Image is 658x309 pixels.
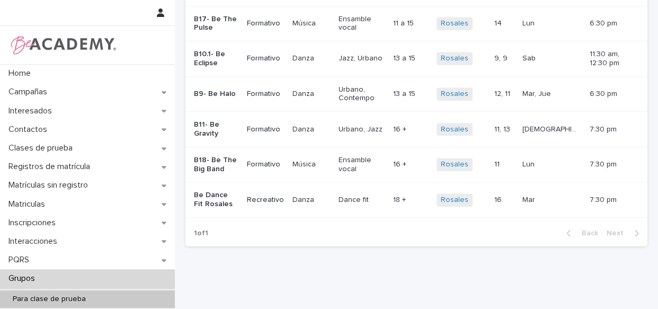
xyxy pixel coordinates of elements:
p: B18- Be The Big Band [194,156,238,174]
p: B9- Be Halo [194,90,238,99]
span: Next [607,229,630,237]
p: Sab [522,52,538,63]
p: Campañas [4,87,56,97]
p: Registros de matrícula [4,162,99,172]
p: 6:30 pm [590,19,630,28]
p: Danza [292,54,330,63]
p: Inscripciones [4,218,64,228]
tr: B17- Be The PulseFormativoMúsicaEnsamble vocal11 a 1511 a 15 Rosales 1414 LunLun 6:30 pm [185,6,647,41]
a: Rosales [441,19,468,28]
p: Interesados [4,106,60,116]
p: Urbano, Contempo [338,85,384,103]
a: Rosales [441,160,468,169]
p: 16 [494,193,504,205]
p: B17- Be The Pulse [194,15,238,33]
p: 16 + [393,158,408,169]
button: Back [558,228,602,238]
p: Jazz, Urbano [338,54,384,63]
p: 13 a 15 [393,87,417,99]
p: Contactos [4,125,56,135]
p: 14 [494,17,504,28]
p: 12, 11 [494,87,512,99]
p: Ensamble vocal [338,15,384,33]
p: 1 of 1 [185,220,217,246]
p: Grupos [4,273,43,284]
p: 6:30 pm [590,90,630,99]
tr: B11- Be GravityFormativoDanzaUrbano, Jazz16 +16 + Rosales 11, 1311, 13 [DEMOGRAPHIC_DATA], Mar[DE... [185,112,647,147]
p: Urbano, Jazz [338,125,384,134]
tr: B10.1- Be EclipseFormativoDanzaJazz, Urbano13 a 1513 a 15 Rosales 9, 99, 9 SabSab 11:30 am, 12:30 pm [185,41,647,77]
tr: Be Dance Fit RosalesRecreativoDanzaDance fit18 +18 + Rosales 1616 MarMar 7:30 pm [185,182,647,218]
p: 18 + [393,193,408,205]
p: Matrículas sin registro [4,180,96,190]
p: Música [292,19,330,28]
a: Rosales [441,54,468,63]
img: WPrjXfSUmiLcdUfaYY4Q [8,34,117,56]
p: [DEMOGRAPHIC_DATA], Mar [522,123,583,134]
p: Formativo [247,125,284,134]
p: Formativo [247,160,284,169]
p: Mar, Jue [522,87,553,99]
p: 11, 13 [494,123,512,134]
p: 11 a 15 [393,17,416,28]
p: 7:30 pm [590,196,630,205]
button: Next [602,228,647,238]
p: Home [4,68,39,78]
p: Recreativo [247,196,284,205]
a: Rosales [441,90,468,99]
span: Back [575,229,598,237]
p: Interacciones [4,236,66,246]
p: B11- Be Gravity [194,120,238,138]
a: Rosales [441,196,468,205]
p: Danza [292,125,330,134]
p: B10.1- Be Eclipse [194,50,238,68]
p: Danza [292,90,330,99]
p: 7:30 pm [590,125,630,134]
p: Formativo [247,90,284,99]
p: Música [292,160,330,169]
p: PQRS [4,255,38,265]
a: Rosales [441,125,468,134]
p: 9, 9 [494,52,510,63]
p: Formativo [247,54,284,63]
p: 11 [494,158,502,169]
tr: B9- Be HaloFormativoDanzaUrbano, Contempo13 a 1513 a 15 Rosales 12, 1112, 11 Mar, JueMar, Jue 6:3... [185,76,647,112]
p: Mar [522,193,537,205]
p: 11:30 am, 12:30 pm [590,50,630,68]
p: Lun [522,17,537,28]
p: Formativo [247,19,284,28]
p: 7:30 pm [590,160,630,169]
p: Dance fit [338,196,384,205]
p: Clases de prueba [4,143,81,153]
p: Ensamble vocal [338,156,384,174]
p: 16 + [393,123,408,134]
p: Danza [292,196,330,205]
tr: B18- Be The Big BandFormativoMúsicaEnsamble vocal16 +16 + Rosales 1111 LunLun 7:30 pm [185,147,647,182]
p: 13 a 15 [393,52,417,63]
p: Para clase de prueba [4,295,94,304]
p: Lun [522,158,537,169]
p: Be Dance Fit Rosales [194,191,238,209]
p: Matriculas [4,199,54,209]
